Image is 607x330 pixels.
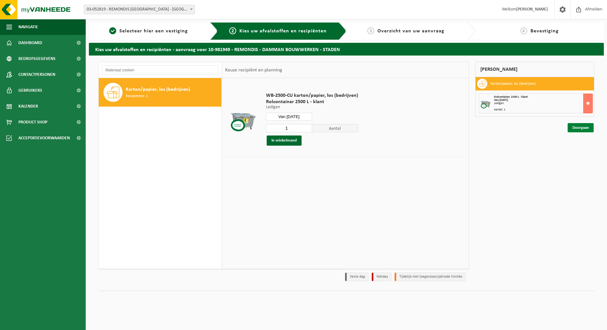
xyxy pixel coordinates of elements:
button: In winkelmand [267,135,302,146]
span: Selecteer hier een vestiging [119,29,188,34]
li: Tijdelijk niet toegestaan/période limitée [395,273,466,281]
strong: Van [DATE] [494,98,508,102]
span: Product Shop [18,114,47,130]
span: Kalender [18,98,38,114]
h2: Kies uw afvalstoffen en recipiënten - aanvraag voor 10-981949 - REMONDIS - DAMMAN BOUWWERKEN - ST... [89,43,604,55]
span: Dashboard [18,35,42,51]
span: Aantal [312,124,358,132]
span: 03-052819 - REMONDIS WEST-VLAANDEREN - OOSTENDE [84,5,195,14]
span: 1 [109,27,116,34]
span: 2 [229,27,236,34]
span: Gebruikers [18,82,42,98]
h3: Karton/papier, los (bedrijven) [490,79,536,89]
span: Overzicht van uw aanvraag [377,29,444,34]
span: 4 [520,27,527,34]
span: Acceptatievoorwaarden [18,130,70,146]
span: 3 [367,27,374,34]
span: Recipiënten: 1 [126,93,148,99]
span: Rolcontainer 2500 L - klant [266,99,358,105]
span: Contactpersonen [18,67,55,82]
a: Doorgaan [568,123,594,132]
div: [PERSON_NAME] [475,62,595,77]
strong: [PERSON_NAME] [516,7,548,12]
span: Rolcontainer 2500 L - klant [494,95,528,99]
span: WB-2500-CU karton/papier, los (bedrijven) [266,92,358,99]
a: 1Selecteer hier een vestiging [92,27,205,35]
p: Ledigen [266,105,358,109]
input: Selecteer datum [266,113,312,121]
span: Navigatie [18,19,38,35]
span: Bedrijfsgegevens [18,51,56,67]
input: Materiaal zoeken [102,65,218,75]
div: Aantal: 1 [494,108,593,111]
li: Vaste dag [345,273,369,281]
span: Karton/papier, los (bedrijven) [126,86,190,93]
span: Kies uw afvalstoffen en recipiënten [239,29,327,34]
div: Ledigen [494,102,593,105]
li: Holiday [372,273,391,281]
div: Keuze recipiënt en planning [222,62,285,78]
span: Bevestiging [530,29,559,34]
button: Karton/papier, los (bedrijven) Recipiënten: 1 [99,78,222,107]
